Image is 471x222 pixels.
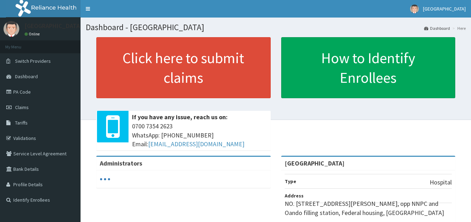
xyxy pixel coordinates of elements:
span: [GEOGRAPHIC_DATA] [423,6,466,12]
b: Address [285,193,304,199]
h1: Dashboard - [GEOGRAPHIC_DATA] [86,23,466,32]
img: User Image [410,5,419,13]
a: Click here to submit claims [96,37,271,98]
strong: [GEOGRAPHIC_DATA] [285,159,345,167]
a: [EMAIL_ADDRESS][DOMAIN_NAME] [148,140,244,148]
a: Online [25,32,41,36]
span: 0700 7354 2623 WhatsApp: [PHONE_NUMBER] Email: [132,122,267,149]
span: Switch Providers [15,58,51,64]
li: Here [451,25,466,31]
img: User Image [4,21,19,37]
p: Hospital [430,178,452,187]
span: Tariffs [15,120,28,126]
p: [GEOGRAPHIC_DATA] [25,23,82,29]
a: Dashboard [424,25,450,31]
span: Claims [15,104,29,110]
span: Dashboard [15,73,38,80]
b: Type [285,178,296,184]
a: How to Identify Enrollees [281,37,456,98]
svg: audio-loading [100,174,110,184]
b: Administrators [100,159,142,167]
b: If you have any issue, reach us on: [132,113,228,121]
p: NO. [STREET_ADDRESS][PERSON_NAME], opp NNPC and Oando filling station, Federal housing, [GEOGRAPH... [285,199,452,217]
